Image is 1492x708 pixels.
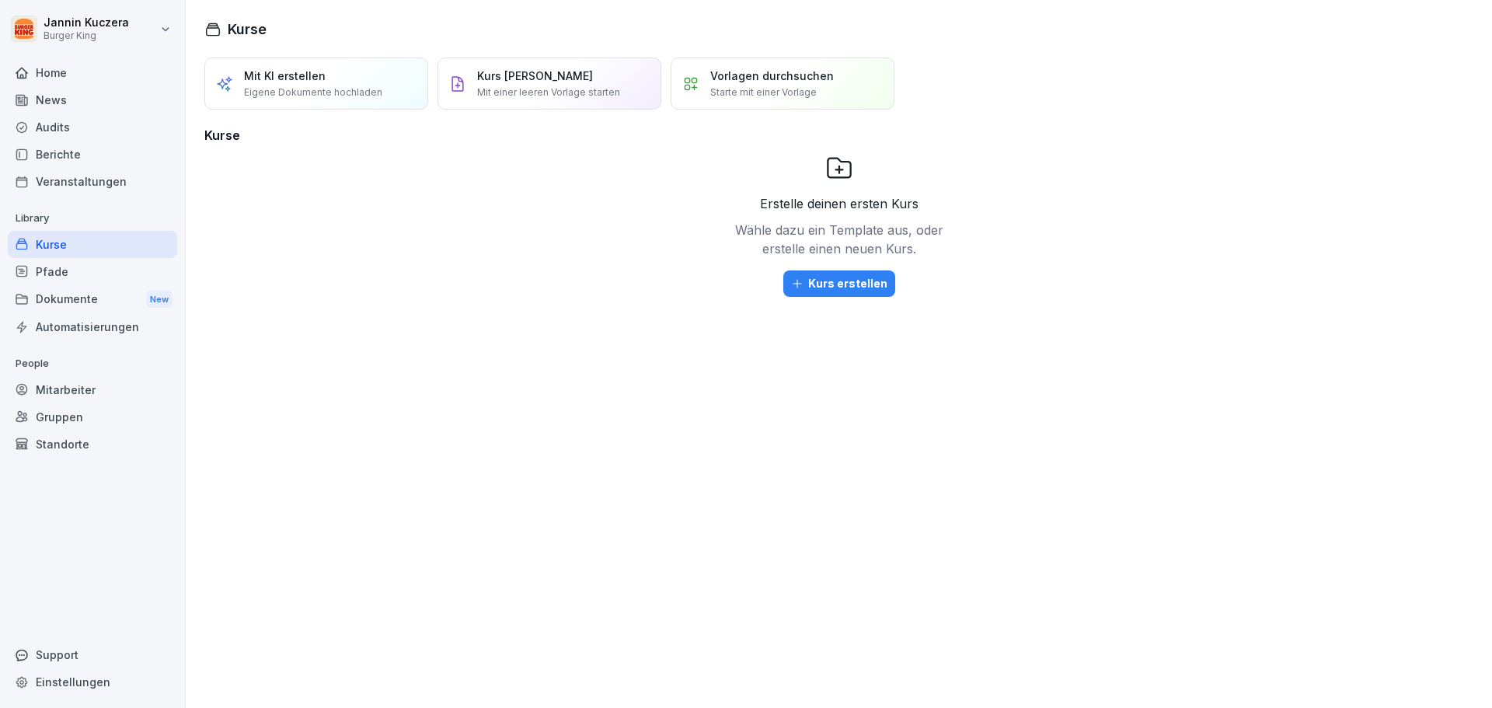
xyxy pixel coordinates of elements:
[8,403,177,431] a: Gruppen
[477,68,593,84] p: Kurs [PERSON_NAME]
[783,270,895,297] button: Kurs erstellen
[146,291,173,309] div: New
[8,206,177,231] p: Library
[477,85,620,99] p: Mit einer leeren Vorlage starten
[730,221,948,258] p: Wähle dazu ein Template aus, oder erstelle einen neuen Kurs.
[8,141,177,168] a: Berichte
[8,231,177,258] a: Kurse
[8,113,177,141] a: Audits
[8,668,177,696] a: Einstellungen
[204,126,1473,145] h3: Kurse
[8,431,177,458] a: Standorte
[710,68,834,84] p: Vorlagen durchsuchen
[8,168,177,195] a: Veranstaltungen
[8,313,177,340] a: Automatisierungen
[44,30,129,41] p: Burger King
[710,85,817,99] p: Starte mit einer Vorlage
[244,85,382,99] p: Eigene Dokumente hochladen
[228,19,267,40] h1: Kurse
[8,258,177,285] a: Pfade
[791,275,887,292] div: Kurs erstellen
[8,351,177,376] p: People
[244,68,326,84] p: Mit KI erstellen
[44,16,129,30] p: Jannin Kuczera
[8,285,177,314] div: Dokumente
[8,86,177,113] a: News
[8,285,177,314] a: DokumenteNew
[760,194,919,213] p: Erstelle deinen ersten Kurs
[8,641,177,668] div: Support
[8,376,177,403] a: Mitarbeiter
[8,59,177,86] a: Home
